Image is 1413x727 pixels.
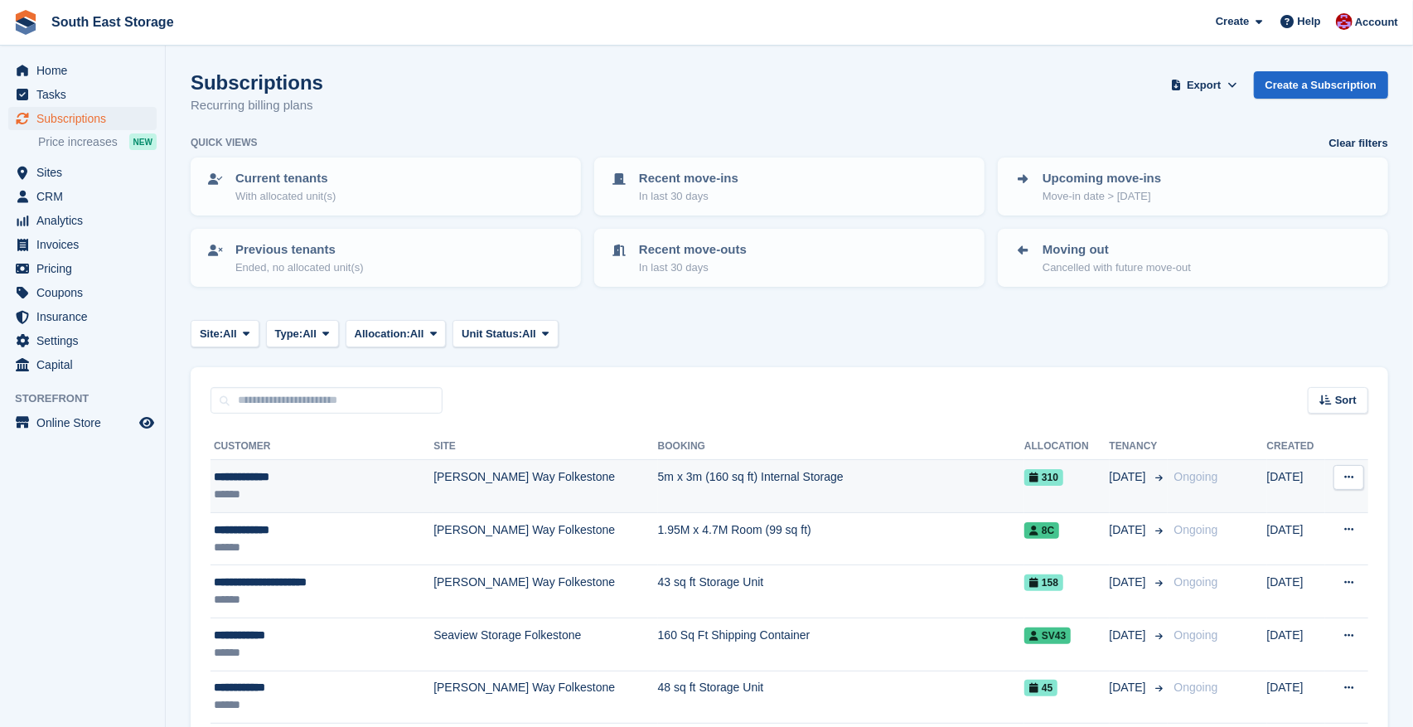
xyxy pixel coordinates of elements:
[658,434,1024,460] th: Booking
[8,257,157,280] a: menu
[13,10,38,35] img: stora-icon-8386f47178a22dfd0bd8f6a31ec36ba5ce8667c1dd55bd0f319d3a0aa187defe.svg
[36,83,136,106] span: Tasks
[8,329,157,352] a: menu
[1024,574,1063,591] span: 158
[1267,565,1326,618] td: [DATE]
[433,565,657,618] td: [PERSON_NAME] Way Folkestone
[346,320,447,347] button: Allocation: All
[639,188,738,205] p: In last 30 days
[1267,618,1326,671] td: [DATE]
[1024,628,1071,644] span: SV43
[129,133,157,150] div: NEW
[36,209,136,232] span: Analytics
[1024,522,1059,539] span: 8C
[433,618,657,671] td: Seaview Storage Folkestone
[1110,521,1149,539] span: [DATE]
[191,96,323,115] p: Recurring billing plans
[1174,681,1218,694] span: Ongoing
[8,107,157,130] a: menu
[36,185,136,208] span: CRM
[191,320,259,347] button: Site: All
[8,233,157,256] a: menu
[1174,628,1218,642] span: Ongoing
[1298,13,1321,30] span: Help
[433,671,657,724] td: [PERSON_NAME] Way Folkestone
[1024,680,1057,696] span: 45
[462,326,522,342] span: Unit Status:
[36,305,136,328] span: Insurance
[302,326,317,342] span: All
[1216,13,1249,30] span: Create
[1043,259,1191,276] p: Cancelled with future move-out
[36,233,136,256] span: Invoices
[596,159,983,214] a: Recent move-ins In last 30 days
[15,390,165,407] span: Storefront
[433,512,657,565] td: [PERSON_NAME] Way Folkestone
[36,281,136,304] span: Coupons
[522,326,536,342] span: All
[191,135,258,150] h6: Quick views
[410,326,424,342] span: All
[38,134,118,150] span: Price increases
[452,320,558,347] button: Unit Status: All
[1110,434,1168,460] th: Tenancy
[1174,470,1218,483] span: Ongoing
[658,565,1024,618] td: 43 sq ft Storage Unit
[210,434,433,460] th: Customer
[8,59,157,82] a: menu
[192,230,579,285] a: Previous tenants Ended, no allocated unit(s)
[1168,71,1241,99] button: Export
[1254,71,1388,99] a: Create a Subscription
[1110,627,1149,644] span: [DATE]
[36,107,136,130] span: Subscriptions
[137,413,157,433] a: Preview store
[658,618,1024,671] td: 160 Sq Ft Shipping Container
[191,71,323,94] h1: Subscriptions
[8,161,157,184] a: menu
[8,281,157,304] a: menu
[999,159,1386,214] a: Upcoming move-ins Move-in date > [DATE]
[1024,469,1063,486] span: 310
[200,326,223,342] span: Site:
[1267,460,1326,513] td: [DATE]
[8,305,157,328] a: menu
[1267,512,1326,565] td: [DATE]
[38,133,157,151] a: Price increases NEW
[192,159,579,214] a: Current tenants With allocated unit(s)
[658,671,1024,724] td: 48 sq ft Storage Unit
[8,353,157,376] a: menu
[45,8,181,36] a: South East Storage
[1328,135,1388,152] a: Clear filters
[1335,392,1357,409] span: Sort
[1110,574,1149,591] span: [DATE]
[639,259,747,276] p: In last 30 days
[1043,240,1191,259] p: Moving out
[1267,434,1326,460] th: Created
[1355,14,1398,31] span: Account
[36,161,136,184] span: Sites
[999,230,1386,285] a: Moving out Cancelled with future move-out
[1043,169,1161,188] p: Upcoming move-ins
[1110,468,1149,486] span: [DATE]
[36,59,136,82] span: Home
[235,259,364,276] p: Ended, no allocated unit(s)
[275,326,303,342] span: Type:
[36,329,136,352] span: Settings
[1110,679,1149,696] span: [DATE]
[1174,575,1218,589] span: Ongoing
[596,230,983,285] a: Recent move-outs In last 30 days
[36,257,136,280] span: Pricing
[639,169,738,188] p: Recent move-ins
[1336,13,1353,30] img: Roger Norris
[639,240,747,259] p: Recent move-outs
[36,353,136,376] span: Capital
[8,209,157,232] a: menu
[433,434,657,460] th: Site
[235,169,336,188] p: Current tenants
[8,83,157,106] a: menu
[1267,671,1326,724] td: [DATE]
[235,188,336,205] p: With allocated unit(s)
[1187,77,1221,94] span: Export
[8,185,157,208] a: menu
[355,326,410,342] span: Allocation:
